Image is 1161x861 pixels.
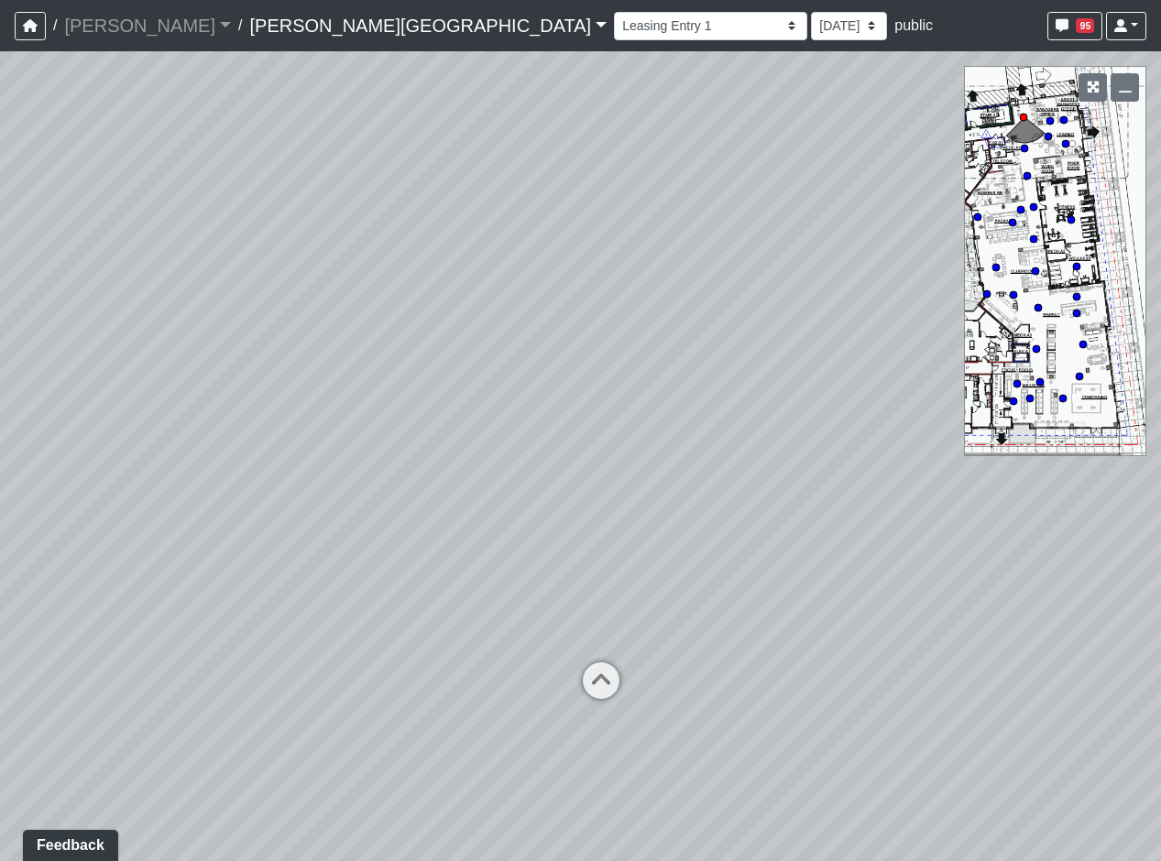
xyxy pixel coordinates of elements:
iframe: Ybug feedback widget [14,824,122,861]
span: 95 [1076,18,1094,33]
span: / [46,7,64,44]
span: / [231,7,249,44]
a: [PERSON_NAME][GEOGRAPHIC_DATA] [249,7,607,44]
button: 95 [1047,12,1102,40]
a: [PERSON_NAME] [64,7,231,44]
span: public [894,17,933,33]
